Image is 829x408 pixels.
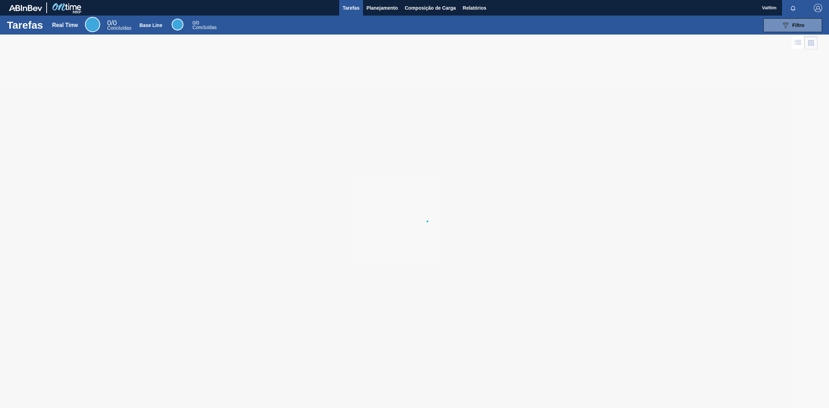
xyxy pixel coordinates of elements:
[7,21,43,29] h1: Tarefas
[366,4,398,12] span: Planejamento
[343,4,360,12] span: Tarefas
[463,4,486,12] span: Relatórios
[140,22,162,28] div: Base Line
[107,25,131,31] span: Concluídas
[107,20,131,30] div: Real Time
[9,5,42,11] img: TNhmsLtSVTkK8tSr43FrP2fwEKptu5GPRR3wAAAABJRU5ErkJggg==
[85,17,100,32] div: Real Time
[52,22,78,28] div: Real Time
[192,20,199,26] span: / 0
[107,19,117,27] span: / 0
[192,20,195,26] span: 0
[814,4,822,12] img: Logout
[782,3,804,13] button: Notificações
[405,4,456,12] span: Composição de Carga
[172,19,183,30] div: Base Line
[192,25,217,30] span: Concluídas
[192,21,217,30] div: Base Line
[107,19,111,27] span: 0
[763,18,822,32] button: Filtro
[792,22,804,28] span: Filtro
